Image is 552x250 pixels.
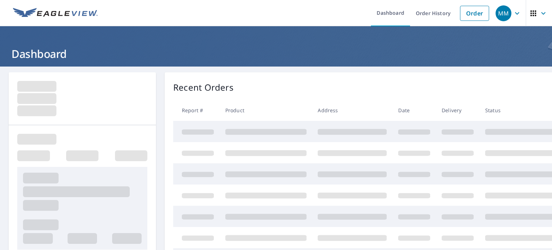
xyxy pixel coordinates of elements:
[496,5,511,21] div: MM
[9,46,543,61] h1: Dashboard
[220,100,312,121] th: Product
[173,81,234,94] p: Recent Orders
[392,100,436,121] th: Date
[312,100,392,121] th: Address
[173,100,220,121] th: Report #
[436,100,479,121] th: Delivery
[13,8,98,19] img: EV Logo
[460,6,489,21] a: Order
